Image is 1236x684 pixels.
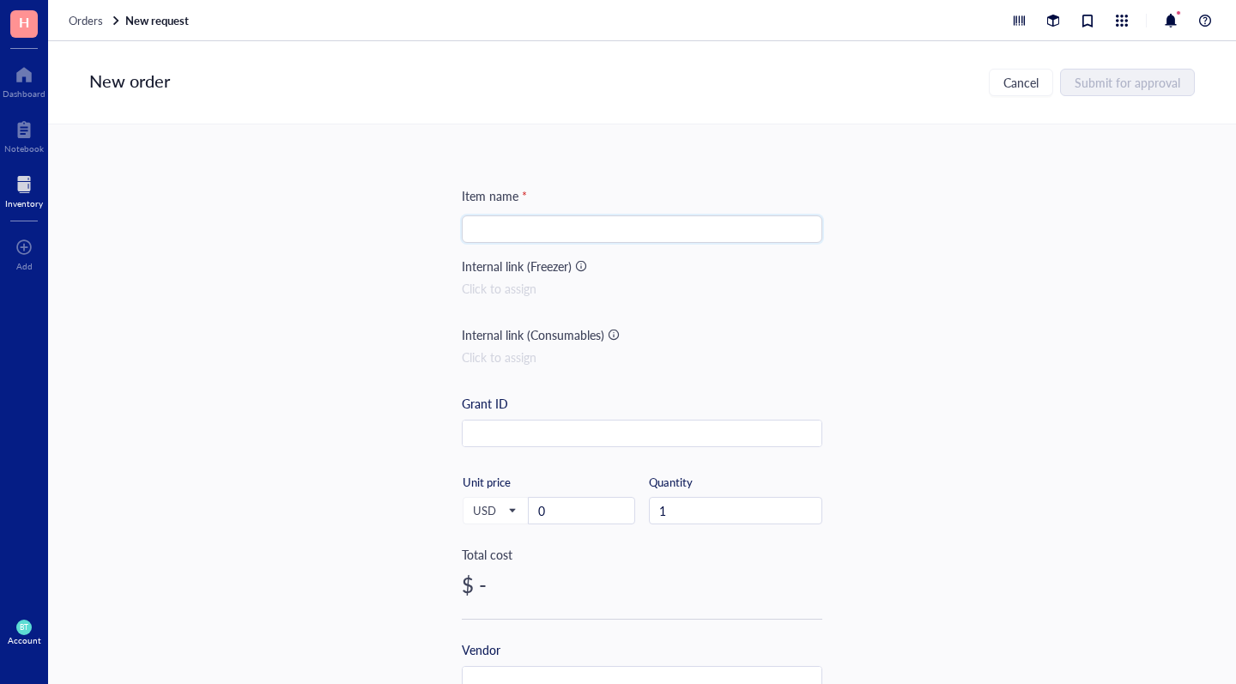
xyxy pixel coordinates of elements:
a: Orders [69,13,122,28]
div: $ - [462,571,822,598]
button: Cancel [989,69,1053,96]
div: Click to assign [462,348,822,366]
span: Cancel [1003,76,1039,89]
div: Quantity [649,475,822,490]
span: H [19,11,29,33]
div: Click to assign [462,279,822,298]
a: Inventory [5,171,43,209]
div: Unit price [463,475,570,490]
div: Internal link (Freezer) [462,257,572,275]
a: Notebook [4,116,44,154]
div: Grant ID [462,394,508,413]
div: Add [16,261,33,271]
div: Dashboard [3,88,45,99]
span: USD [473,503,515,518]
a: New request [125,13,192,28]
div: Inventory [5,198,43,209]
div: Internal link (Consumables) [462,325,604,344]
div: Total cost [462,545,822,564]
div: Notebook [4,143,44,154]
div: Item name [462,186,527,205]
div: New order [89,69,170,96]
div: Account [8,635,41,645]
span: BT [20,623,28,632]
div: Vendor [462,640,500,659]
span: Orders [69,12,103,28]
a: Dashboard [3,61,45,99]
button: Submit for approval [1060,69,1195,96]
